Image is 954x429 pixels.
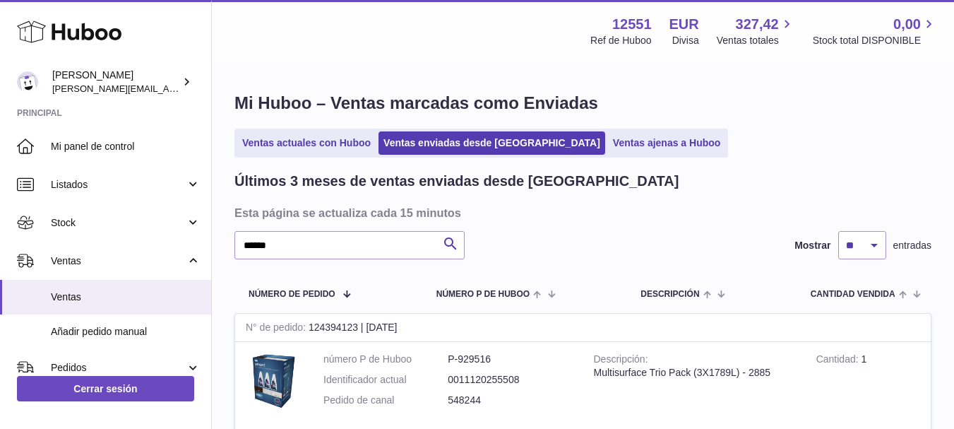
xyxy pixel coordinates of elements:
[52,69,179,95] div: [PERSON_NAME]
[323,394,448,407] dt: Pedido de canal
[51,178,186,192] span: Listados
[237,131,376,155] a: Ventas actuales con Huboo
[51,290,201,304] span: Ventas
[249,290,335,299] span: Número de pedido
[669,15,699,34] strong: EUR
[893,15,921,34] span: 0,00
[51,325,201,339] span: Añadir pedido manual
[323,373,448,387] dt: Identificador actual
[806,342,931,425] td: 1
[794,239,830,252] label: Mostrar
[17,376,194,401] a: Cerrar sesión
[234,172,679,191] h2: Últimos 3 meses de ventas enviadas desde [GEOGRAPHIC_DATA]
[52,83,359,94] span: [PERSON_NAME][EMAIL_ADDRESS][PERSON_NAME][DOMAIN_NAME]
[893,239,931,252] span: entradas
[717,15,795,47] a: 327,42 Ventas totales
[594,366,795,380] div: Multisurface Trio Pack (3X1789L) - 2885
[51,361,186,375] span: Pedidos
[736,15,779,34] span: 327,42
[590,34,651,47] div: Ref de Huboo
[608,131,726,155] a: Ventas ajenas a Huboo
[234,92,931,114] h1: Mi Huboo – Ventas marcadas como Enviadas
[323,353,448,366] dt: número P de Huboo
[813,15,937,47] a: 0,00 Stock total DISPONIBLE
[448,353,572,366] dd: P-929516
[51,216,186,230] span: Stock
[448,394,572,407] dd: 548244
[17,71,38,93] img: gerardo.montoiro@cleverenterprise.es
[816,353,861,368] strong: Cantidad
[672,34,699,47] div: Divisa
[246,353,302,409] img: 125511707999535.jpg
[436,290,530,299] span: número P de Huboo
[640,290,699,299] span: Descripción
[234,205,928,221] h3: Esta página se actualiza cada 15 minutos
[448,373,572,387] dd: 0011120255508
[717,34,795,47] span: Ventas totales
[811,290,895,299] span: Cantidad vendida
[51,140,201,153] span: Mi panel de control
[378,131,605,155] a: Ventas enviadas desde [GEOGRAPHIC_DATA]
[813,34,937,47] span: Stock total DISPONIBLE
[51,254,186,268] span: Ventas
[612,15,652,34] strong: 12551
[594,353,648,368] strong: Descripción
[246,322,309,336] strong: N° de pedido
[235,314,931,342] div: 124394123 | [DATE]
